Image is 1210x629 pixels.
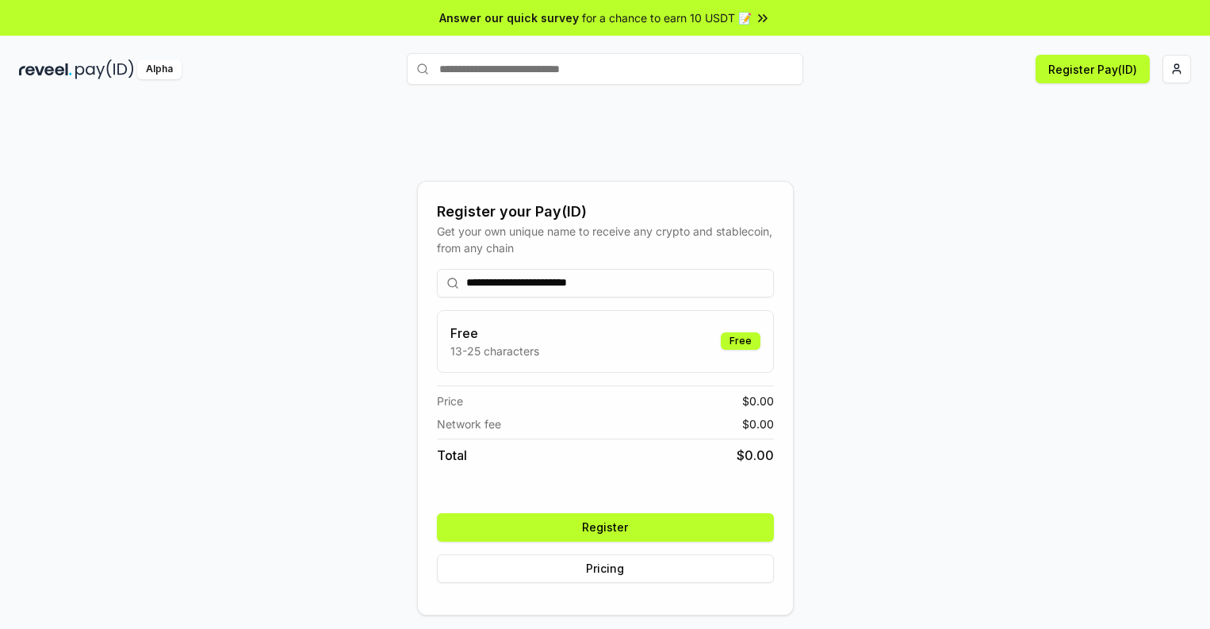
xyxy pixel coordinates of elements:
[450,343,539,359] p: 13-25 characters
[721,332,760,350] div: Free
[437,416,501,432] span: Network fee
[437,393,463,409] span: Price
[437,201,774,223] div: Register your Pay(ID)
[437,513,774,542] button: Register
[439,10,579,26] span: Answer our quick survey
[582,10,752,26] span: for a chance to earn 10 USDT 📝
[437,554,774,583] button: Pricing
[742,416,774,432] span: $ 0.00
[1036,55,1150,83] button: Register Pay(ID)
[437,223,774,256] div: Get your own unique name to receive any crypto and stablecoin, from any chain
[19,59,72,79] img: reveel_dark
[437,446,467,465] span: Total
[75,59,134,79] img: pay_id
[737,446,774,465] span: $ 0.00
[742,393,774,409] span: $ 0.00
[137,59,182,79] div: Alpha
[450,324,539,343] h3: Free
